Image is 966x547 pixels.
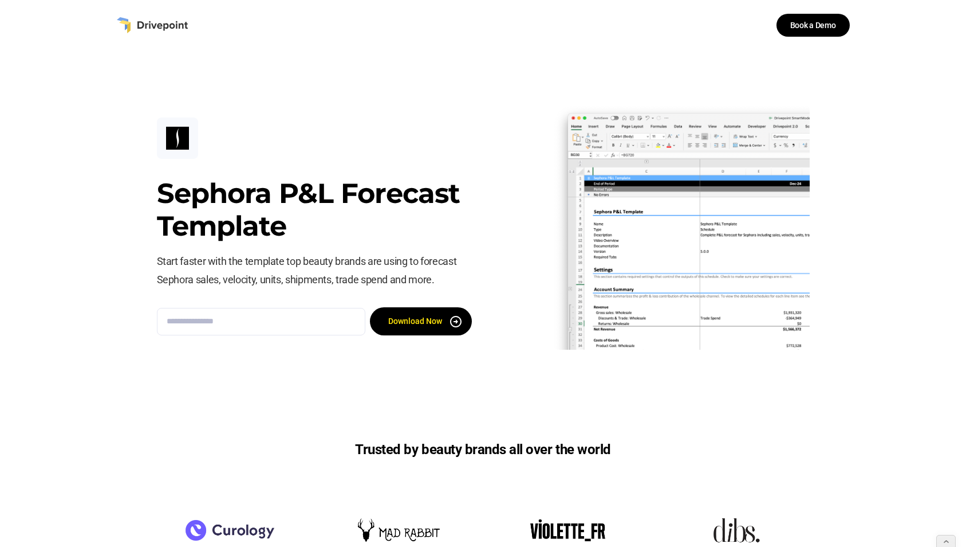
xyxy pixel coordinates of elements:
[370,307,472,335] a: Download Now
[790,18,836,32] div: Book a Demo
[157,307,472,335] form: Email Form
[157,252,472,289] p: Start faster with the template top beauty brands are using to forecast Sephora sales, velocity, u...
[355,439,610,460] h6: Trusted by beauty brands all over the world
[776,14,850,37] a: Book a Demo
[157,177,472,243] h3: Sephora P&L Forecast Template
[388,314,442,329] div: Download Now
